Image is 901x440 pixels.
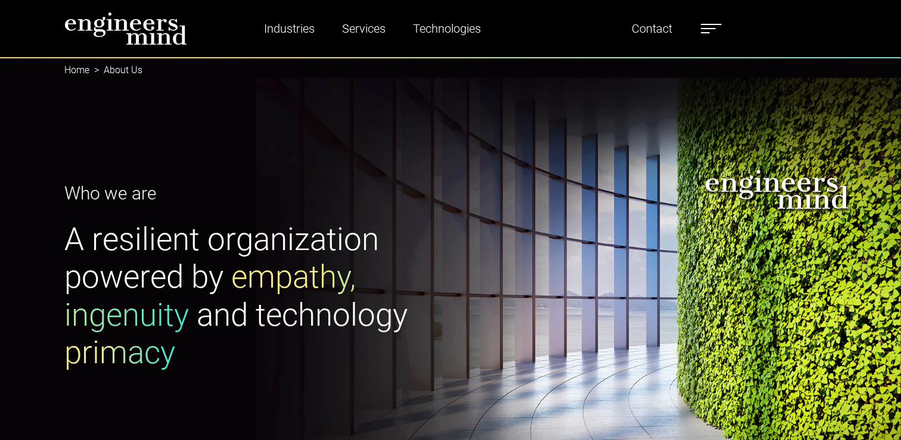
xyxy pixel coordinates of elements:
span: primacy [64,334,175,371]
span: empathy, ingenuity [64,258,356,333]
a: Services [337,15,390,42]
li: About Us [89,63,142,77]
a: Home [64,64,89,76]
p: Who we are [64,180,443,207]
img: logo [64,12,187,45]
a: Contact [627,15,677,42]
nav: breadcrumb [64,57,837,83]
a: Technologies [408,15,486,42]
a: Industries [259,15,319,42]
h1: A resilient organization powered by and technology [64,221,443,372]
